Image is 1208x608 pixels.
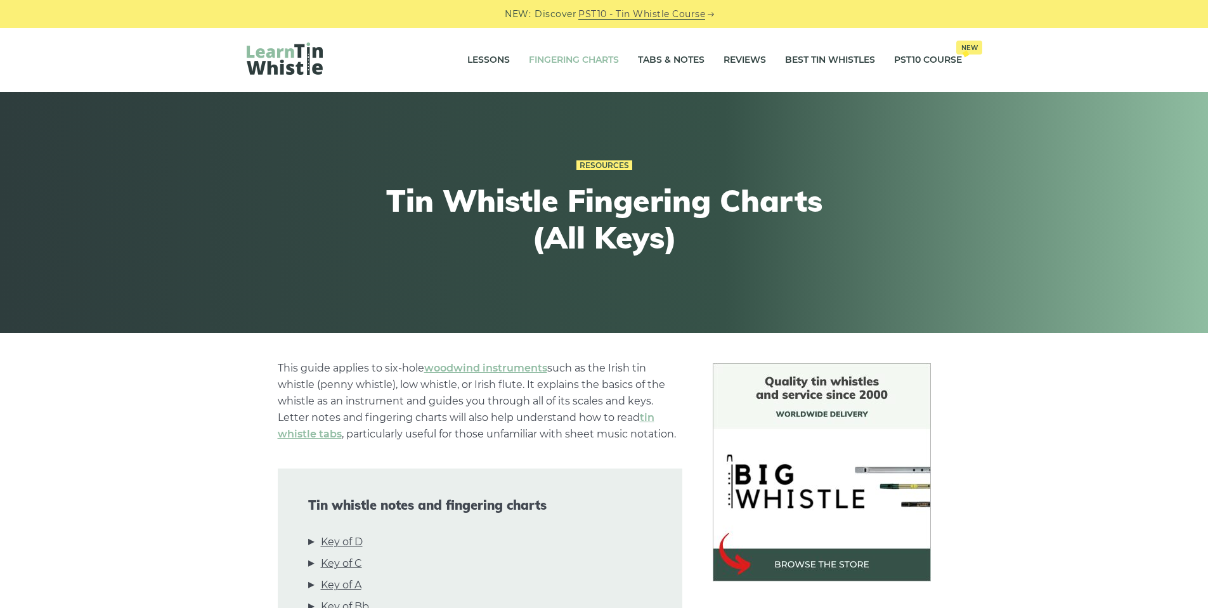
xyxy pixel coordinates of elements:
[371,183,838,255] h1: Tin Whistle Fingering Charts (All Keys)
[724,44,766,76] a: Reviews
[576,160,632,171] a: Resources
[278,360,682,443] p: This guide applies to six-hole such as the Irish tin whistle (penny whistle), low whistle, or Iri...
[424,362,547,374] a: woodwind instruments
[467,44,510,76] a: Lessons
[638,44,705,76] a: Tabs & Notes
[713,363,931,581] img: BigWhistle Tin Whistle Store
[247,42,323,75] img: LearnTinWhistle.com
[529,44,619,76] a: Fingering Charts
[785,44,875,76] a: Best Tin Whistles
[956,41,982,55] span: New
[894,44,962,76] a: PST10 CourseNew
[321,577,361,593] a: Key of A
[321,555,362,572] a: Key of C
[321,534,363,550] a: Key of D
[308,498,652,513] span: Tin whistle notes and fingering charts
